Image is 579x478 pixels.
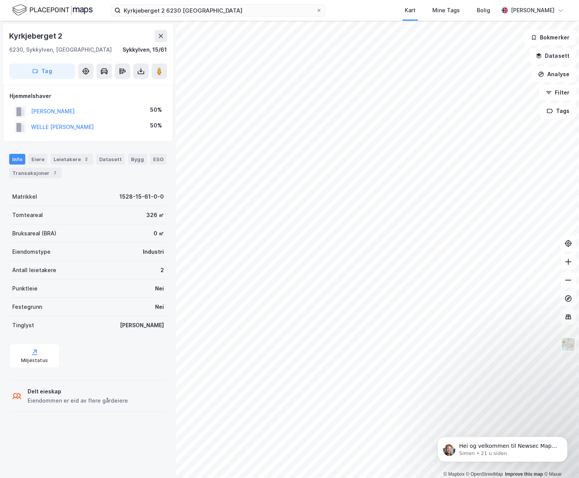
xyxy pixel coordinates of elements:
div: Hjemmelshaver [10,91,167,101]
input: Søk på adresse, matrikkel, gårdeiere, leietakere eller personer [121,5,316,16]
div: [PERSON_NAME] [511,6,554,15]
div: 50% [150,105,162,114]
div: 6230, Sykkylven, [GEOGRAPHIC_DATA] [9,45,112,54]
div: 1528-15-61-0-0 [119,192,164,201]
div: Nei [155,302,164,312]
div: Eiendomstype [12,247,51,256]
div: Punktleie [12,284,38,293]
div: Transaksjoner [9,168,62,178]
div: Sykkylven, 15/61 [123,45,167,54]
div: Industri [143,247,164,256]
div: Kart [405,6,415,15]
div: [PERSON_NAME] [120,321,164,330]
div: 2 [160,266,164,275]
div: Nei [155,284,164,293]
div: Datasett [96,154,125,165]
div: 2 [82,155,90,163]
div: ESG [150,154,167,165]
a: Mapbox [443,471,465,477]
div: Bygg [128,154,147,165]
div: 326 ㎡ [146,210,164,220]
div: 50% [150,121,162,130]
div: Tinglyst [12,321,34,330]
button: Tag [9,64,75,79]
div: 7 [51,169,59,177]
div: Mine Tags [432,6,460,15]
button: Datasett [529,48,576,64]
div: Eiere [28,154,47,165]
div: Info [9,154,25,165]
div: Matrikkel [12,192,37,201]
div: Kyrkjeberget 2 [9,30,64,42]
div: Delt eieskap [28,387,128,396]
div: Bolig [477,6,490,15]
div: Bruksareal (BRA) [12,229,56,238]
img: Z [561,337,576,352]
a: Improve this map [505,471,543,477]
div: Miljøstatus [21,357,48,364]
div: Antall leietakere [12,266,56,275]
div: Leietakere [51,154,93,165]
div: Eiendommen er eid av flere gårdeiere [28,396,128,405]
div: Festegrunn [12,302,42,312]
button: Tags [540,103,576,119]
a: OpenStreetMap [466,471,503,477]
iframe: Intercom notifications melding [426,421,579,474]
button: Filter [539,85,576,100]
img: logo.f888ab2527a4732fd821a326f86c7f29.svg [12,3,93,17]
button: Bokmerker [524,30,576,45]
div: 0 ㎡ [154,229,164,238]
div: Tomteareal [12,210,43,220]
button: Analyse [532,67,576,82]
